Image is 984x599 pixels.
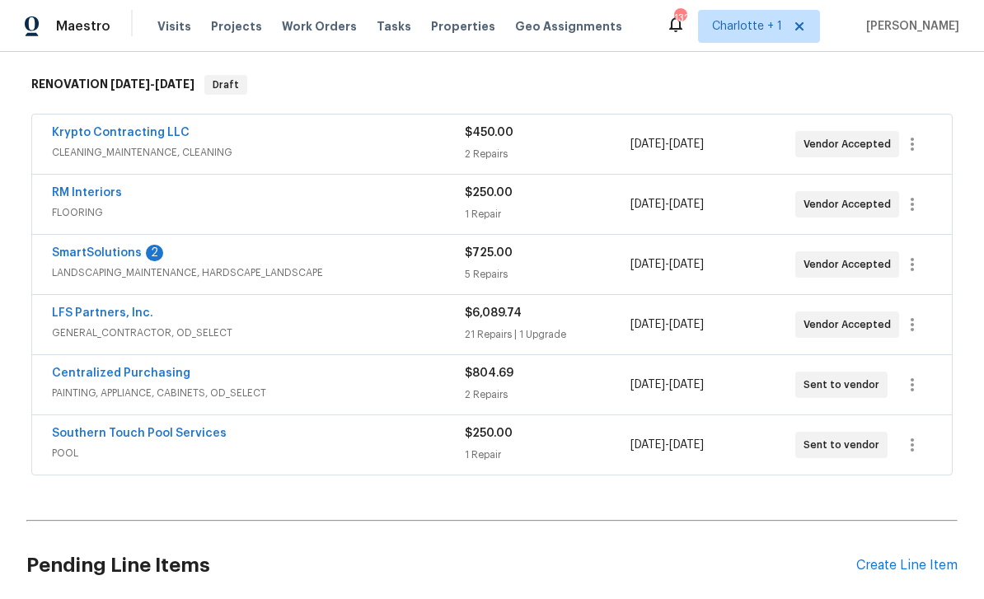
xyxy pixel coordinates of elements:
[860,18,959,35] span: [PERSON_NAME]
[465,428,513,439] span: $250.00
[56,18,110,35] span: Maestro
[630,259,665,270] span: [DATE]
[630,316,704,333] span: -
[465,386,630,403] div: 2 Repairs
[669,439,704,451] span: [DATE]
[674,10,686,26] div: 132
[465,266,630,283] div: 5 Repairs
[52,247,142,259] a: SmartSolutions
[52,367,190,379] a: Centralized Purchasing
[465,247,513,259] span: $725.00
[630,256,704,273] span: -
[52,144,465,161] span: CLEANING_MAINTENANCE, CLEANING
[465,187,513,199] span: $250.00
[630,199,665,210] span: [DATE]
[52,445,465,461] span: POOL
[630,439,665,451] span: [DATE]
[804,136,897,152] span: Vendor Accepted
[630,196,704,213] span: -
[465,146,630,162] div: 2 Repairs
[630,437,704,453] span: -
[146,245,163,261] div: 2
[465,326,630,343] div: 21 Repairs | 1 Upgrade
[211,18,262,35] span: Projects
[465,307,522,319] span: $6,089.74
[52,325,465,341] span: GENERAL_CONTRACTOR, OD_SELECT
[377,21,411,32] span: Tasks
[465,127,513,138] span: $450.00
[515,18,622,35] span: Geo Assignments
[26,58,958,111] div: RENOVATION [DATE]-[DATE]Draft
[669,138,704,150] span: [DATE]
[630,136,704,152] span: -
[31,75,194,95] h6: RENOVATION
[110,78,194,90] span: -
[804,196,897,213] span: Vendor Accepted
[856,558,958,573] div: Create Line Item
[630,379,665,391] span: [DATE]
[465,206,630,222] div: 1 Repair
[52,127,190,138] a: Krypto Contracting LLC
[669,199,704,210] span: [DATE]
[465,367,513,379] span: $804.69
[630,138,665,150] span: [DATE]
[804,316,897,333] span: Vendor Accepted
[630,377,704,393] span: -
[155,78,194,90] span: [DATE]
[52,307,153,319] a: LFS Partners, Inc.
[431,18,495,35] span: Properties
[804,437,886,453] span: Sent to vendor
[669,379,704,391] span: [DATE]
[52,428,227,439] a: Southern Touch Pool Services
[206,77,246,93] span: Draft
[712,18,782,35] span: Charlotte + 1
[282,18,357,35] span: Work Orders
[669,259,704,270] span: [DATE]
[804,256,897,273] span: Vendor Accepted
[52,264,465,281] span: LANDSCAPING_MAINTENANCE, HARDSCAPE_LANDSCAPE
[52,187,122,199] a: RM Interiors
[630,319,665,330] span: [DATE]
[52,385,465,401] span: PAINTING, APPLIANCE, CABINETS, OD_SELECT
[669,319,704,330] span: [DATE]
[804,377,886,393] span: Sent to vendor
[465,447,630,463] div: 1 Repair
[157,18,191,35] span: Visits
[52,204,465,221] span: FLOORING
[110,78,150,90] span: [DATE]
